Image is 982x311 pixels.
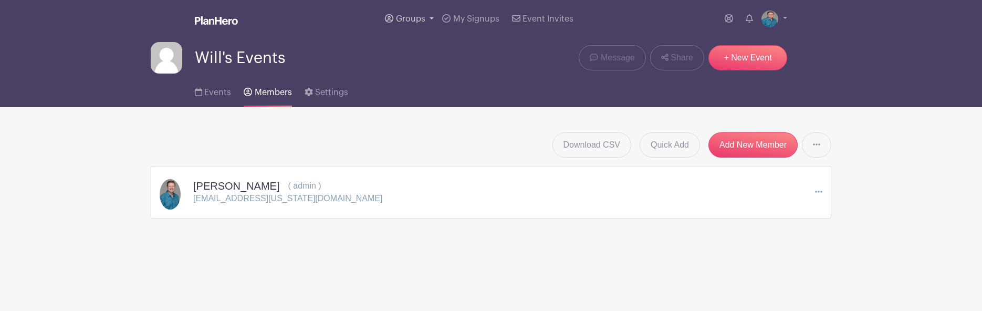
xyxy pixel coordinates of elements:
[761,11,778,27] img: will_phelps-312x214.jpg
[640,132,700,158] a: Quick Add
[195,74,231,107] a: Events
[195,49,285,67] span: Will's Events
[315,88,348,97] span: Settings
[708,132,798,158] a: Add New Member
[650,45,704,70] a: Share
[151,42,182,74] img: default-ce2991bfa6775e67f084385cd625a349d9dcbb7a52a09fb2fda1e96e2d18dcdb.png
[579,45,645,70] a: Message
[523,15,573,23] span: Event Invites
[244,74,291,107] a: Members
[195,16,238,25] img: logo_white-6c42ec7e38ccf1d336a20a19083b03d10ae64f83f12c07503d8b9e83406b4c7d.svg
[305,74,348,107] a: Settings
[255,88,292,97] span: Members
[552,132,632,158] a: Download CSV
[601,51,635,64] span: Message
[671,51,693,64] span: Share
[160,179,181,210] img: will_phelps-312x214.jpg
[708,45,787,70] a: + New Event
[396,15,425,23] span: Groups
[204,88,231,97] span: Events
[453,15,499,23] span: My Signups
[193,192,382,205] p: [EMAIL_ADDRESS][US_STATE][DOMAIN_NAME]
[193,180,279,192] h5: [PERSON_NAME]
[288,181,321,190] span: ( admin )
